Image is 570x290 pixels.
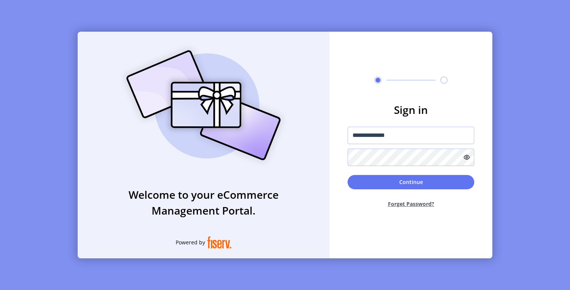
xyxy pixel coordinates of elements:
h3: Sign in [348,102,474,118]
img: card_Illustration.svg [115,42,292,169]
button: Continue [348,175,474,189]
span: Powered by [176,238,205,246]
button: Forget Password? [348,194,474,214]
h3: Welcome to your eCommerce Management Portal. [78,187,329,218]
